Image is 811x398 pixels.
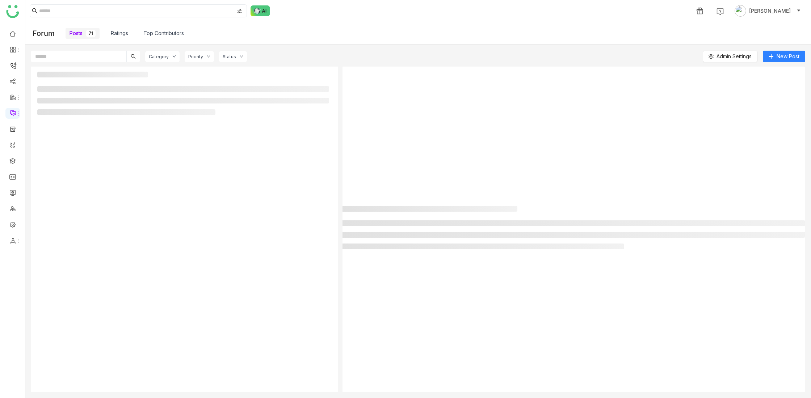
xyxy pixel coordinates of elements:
span: Admin Settings [717,52,752,60]
div: Priority [188,54,203,59]
img: help.svg [717,8,724,15]
img: search-type.svg [237,8,243,14]
span: [PERSON_NAME] [749,7,791,15]
button: Admin Settings [703,51,757,62]
div: Category [149,54,169,59]
div: Status [223,54,236,59]
div: Forum [33,25,66,42]
span: New Post [777,52,799,60]
img: ask-buddy-normal.svg [251,5,270,16]
img: avatar [735,5,746,17]
button: [PERSON_NAME] [733,5,802,17]
button: New Post [763,51,805,62]
a: Ratings [111,29,128,37]
a: Posts71 [70,29,96,37]
img: logo [6,5,19,18]
a: Top Contributors [143,29,184,37]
